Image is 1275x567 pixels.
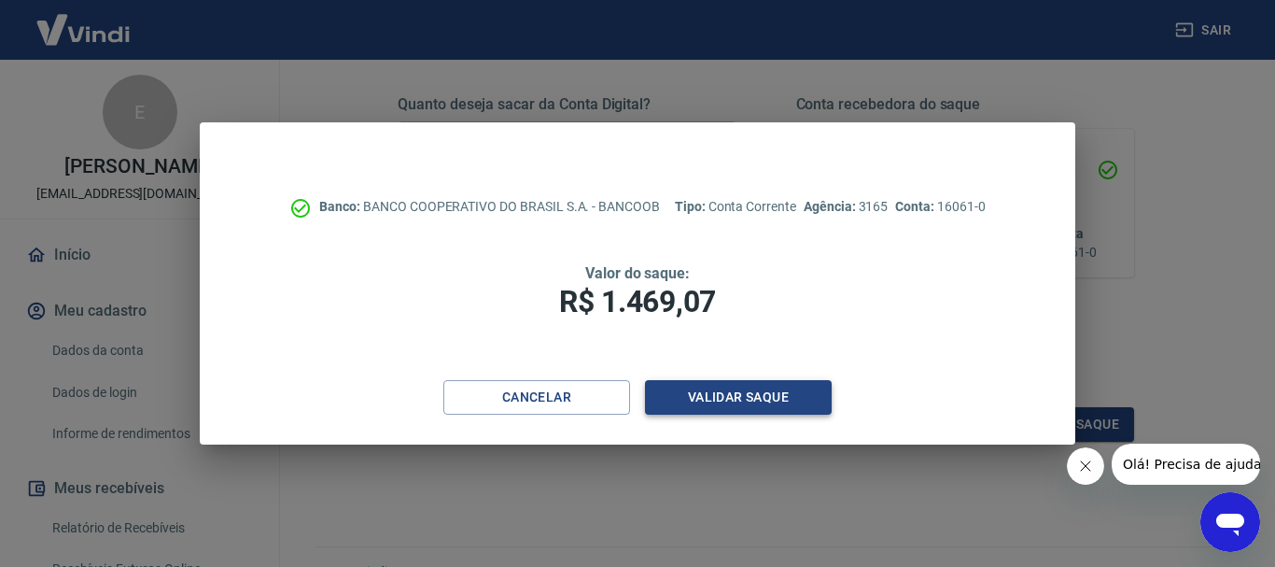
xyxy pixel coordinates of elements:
iframe: Mensagem da empresa [1112,444,1260,485]
p: 3165 [804,197,888,217]
span: Tipo: [675,199,708,214]
span: Olá! Precisa de ajuda? [11,13,157,28]
p: Conta Corrente [675,197,796,217]
p: BANCO COOPERATIVO DO BRASIL S.A. - BANCOOB [319,197,660,217]
p: 16061-0 [895,197,985,217]
span: Conta: [895,199,937,214]
span: R$ 1.469,07 [559,284,716,319]
iframe: Botão para abrir a janela de mensagens [1200,492,1260,552]
iframe: Fechar mensagem [1067,447,1104,485]
button: Validar saque [645,380,832,415]
span: Agência: [804,199,859,214]
span: Valor do saque: [585,264,690,282]
button: Cancelar [443,380,630,415]
span: Banco: [319,199,363,214]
